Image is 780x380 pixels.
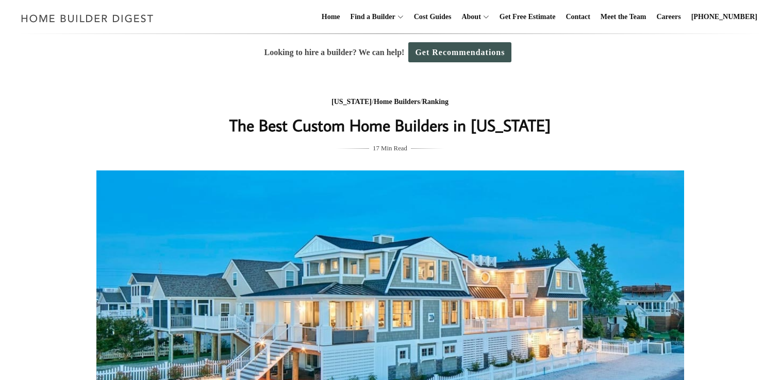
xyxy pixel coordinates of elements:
[495,1,560,33] a: Get Free Estimate
[410,1,456,33] a: Cost Guides
[687,1,761,33] a: [PHONE_NUMBER]
[408,42,511,62] a: Get Recommendations
[561,1,594,33] a: Contact
[185,113,596,137] h1: The Best Custom Home Builders in [US_STATE]
[457,1,480,33] a: About
[16,8,158,28] img: Home Builder Digest
[373,143,407,154] span: 17 Min Read
[185,96,596,109] div: / /
[331,98,372,106] a: [US_STATE]
[374,98,420,106] a: Home Builders
[596,1,651,33] a: Meet the Team
[318,1,344,33] a: Home
[422,98,449,106] a: Ranking
[653,1,685,33] a: Careers
[346,1,395,33] a: Find a Builder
